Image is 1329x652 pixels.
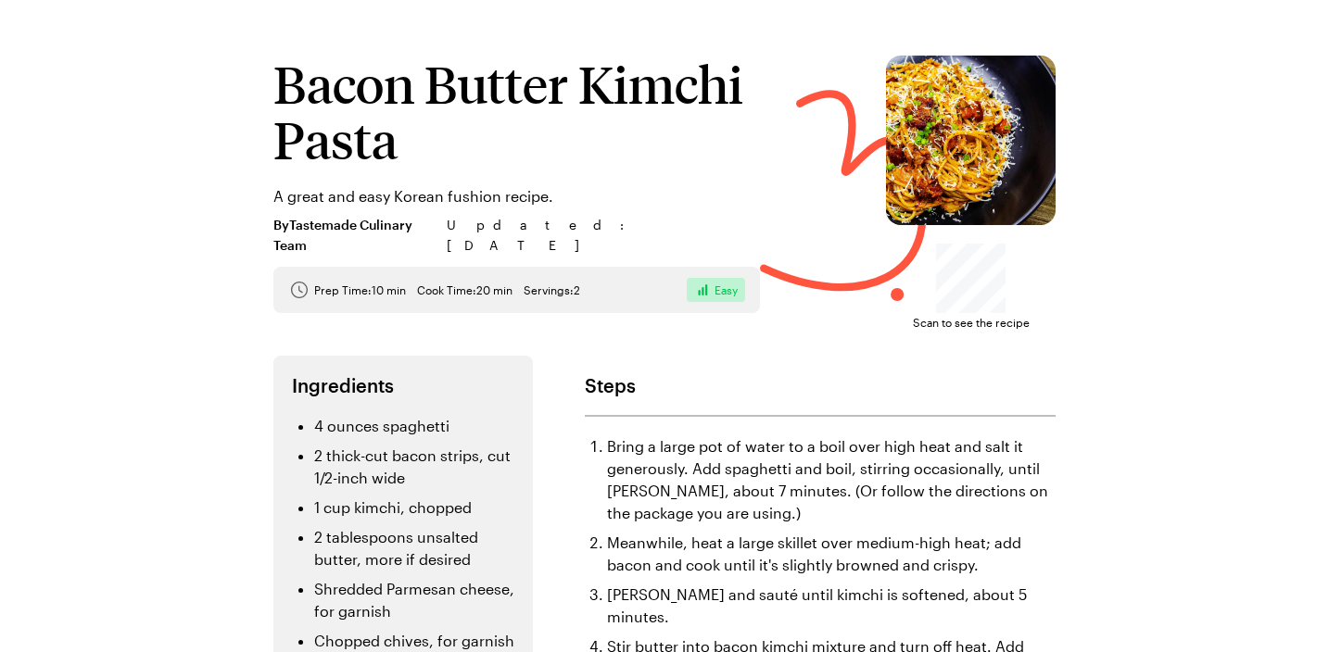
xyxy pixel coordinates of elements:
[314,526,514,570] li: 2 tablespoons unsalted butter, more if desired
[886,56,1056,225] img: Bacon Butter Kimchi Pasta
[273,56,760,167] h1: Bacon Butter Kimchi Pasta
[585,374,1056,396] h2: Steps
[715,282,738,297] span: Easy
[273,185,760,207] p: A great and easy Korean fushion recipe.
[607,532,1056,576] li: Meanwhile, heat a large skillet over medium-high heat; add bacon and cook until it's slightly bro...
[292,374,514,396] h2: Ingredients
[314,445,514,489] li: 2 thick-cut bacon strips, cut 1/2-inch wide
[524,282,580,297] span: Servings: 2
[314,282,406,297] span: Prep Time: 10 min
[607,435,1056,524] li: Bring a large pot of water to a boil over high heat and salt it generously. Add spaghetti and boi...
[314,415,514,437] li: 4 ounces spaghetti
[314,630,514,652] li: Chopped chives, for garnish
[314,496,514,519] li: 1 cup kimchi, chopped
[314,578,514,622] li: Shredded Parmesan cheese, for garnish
[607,583,1056,628] li: [PERSON_NAME] and sauté until kimchi is softened, about 5 minutes.
[273,215,436,256] span: By Tastemade Culinary Team
[913,313,1030,332] span: Scan to see the recipe
[417,282,513,297] span: Cook Time: 20 min
[447,215,760,256] span: Updated : [DATE]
